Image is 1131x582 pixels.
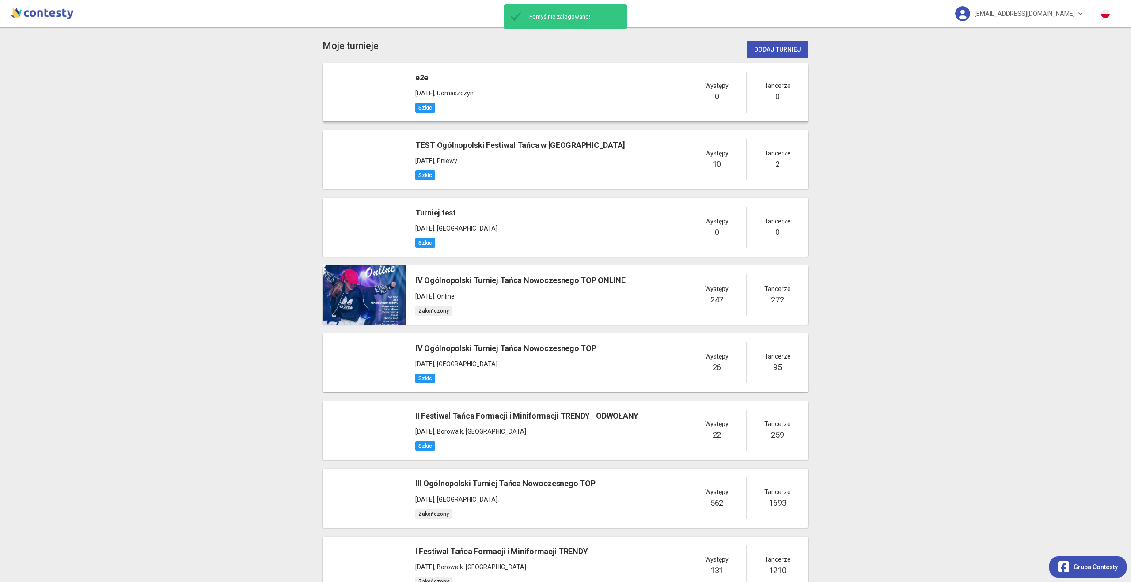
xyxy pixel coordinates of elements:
[713,429,721,441] h5: 22
[434,428,526,435] span: , Borowa k. [GEOGRAPHIC_DATA]
[705,555,729,564] span: Występy
[525,13,624,21] span: Pomyślnie zalogowano!
[705,284,729,294] span: Występy
[710,497,723,509] h5: 562
[769,497,786,509] h5: 1693
[764,555,791,564] span: Tancerze
[323,38,379,54] app-title: competition-list.title
[764,81,791,91] span: Tancerze
[434,157,457,164] span: , Pniewy
[415,477,595,490] h5: III Ogólnopolski Turniej Tańca Nowoczesnego TOP
[715,226,719,238] h5: 0
[415,274,626,287] h5: IV Ogólnopolski Turniej Tańca Nowoczesnego TOP ONLINE
[434,293,455,300] span: , Online
[415,72,474,84] h5: e2e
[434,225,497,232] span: , [GEOGRAPHIC_DATA]
[415,306,452,316] span: Zakończony
[773,361,782,374] h5: 95
[764,487,791,497] span: Tancerze
[769,564,786,577] h5: 1210
[705,351,729,361] span: Występy
[434,496,497,503] span: , [GEOGRAPHIC_DATA]
[764,284,791,294] span: Tancerze
[705,216,729,226] span: Występy
[415,441,435,451] span: Szkic
[415,545,588,558] h5: I Festiwal Tańca Formacji i Miniformacji TRENDY
[415,139,625,151] h5: TEST Ogólnopolski Festiwal Tańca w [GEOGRAPHIC_DATA]
[715,91,719,103] h5: 0
[713,361,721,374] h5: 26
[415,103,435,113] span: Szkic
[434,360,497,367] span: , [GEOGRAPHIC_DATA]
[764,216,791,226] span: Tancerze
[415,225,434,232] span: [DATE]
[775,91,780,103] h5: 0
[415,238,435,248] span: Szkic
[434,563,526,571] span: , Borowa k. [GEOGRAPHIC_DATA]
[771,294,784,306] h5: 272
[747,41,808,58] button: Dodaj turniej
[415,496,434,503] span: [DATE]
[415,170,435,180] span: Szkic
[705,487,729,497] span: Występy
[434,90,474,97] span: , Domaszczyn
[415,207,497,219] h5: Turniej test
[415,410,638,422] h5: II Festiwal Tańca Formacji i Miniformacji TRENDY - ODWOŁANY
[705,419,729,429] span: Występy
[415,374,435,383] span: Szkic
[415,293,434,300] span: [DATE]
[415,342,596,355] h5: IV Ogólnopolski Turniej Tańca Nowoczesnego TOP
[764,351,791,361] span: Tancerze
[323,38,379,54] h3: Moje turnieje
[710,294,723,306] h5: 247
[764,419,791,429] span: Tancerze
[975,4,1075,23] span: [EMAIL_ADDRESS][DOMAIN_NAME]
[415,360,434,367] span: [DATE]
[713,158,721,170] h5: 10
[775,226,780,238] h5: 0
[415,157,434,164] span: [DATE]
[415,563,434,571] span: [DATE]
[415,90,434,97] span: [DATE]
[415,509,452,519] span: Zakończony
[771,429,784,441] h5: 259
[1074,562,1118,572] span: Grupa Contesty
[775,158,780,170] h5: 2
[710,564,723,577] h5: 131
[764,148,791,158] span: Tancerze
[705,81,729,91] span: Występy
[705,148,729,158] span: Występy
[415,428,434,435] span: [DATE]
